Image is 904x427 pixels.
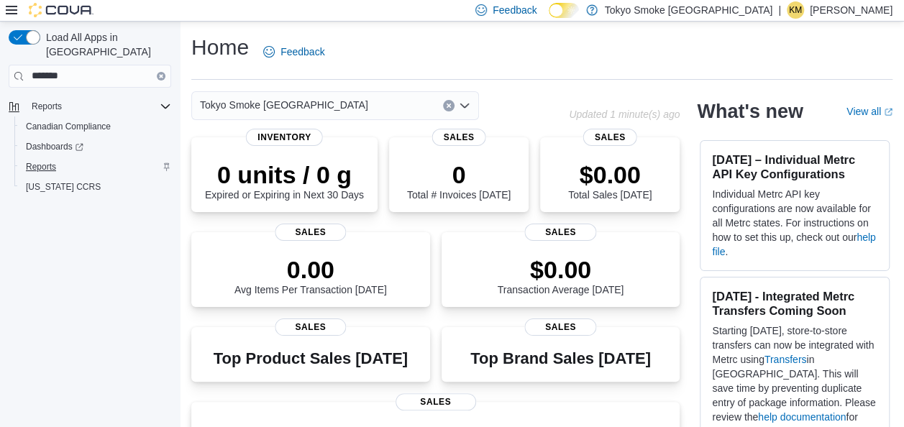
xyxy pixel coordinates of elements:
a: [US_STATE] CCRS [20,178,106,196]
div: Avg Items Per Transaction [DATE] [234,255,387,295]
a: Dashboards [20,138,89,155]
span: Sales [525,318,596,336]
span: Sales [583,129,637,146]
button: Clear input [157,72,165,81]
span: Feedback [493,3,537,17]
h3: Top Brand Sales [DATE] [470,350,651,367]
span: Feedback [280,45,324,59]
p: Updated 1 minute(s) ago [569,109,680,120]
span: Dashboards [26,141,83,152]
span: Inventory [246,129,323,146]
button: Canadian Compliance [14,116,177,137]
span: Reports [26,161,56,173]
span: Sales [275,224,346,241]
p: 0 [407,160,511,189]
a: View allExternal link [846,106,892,117]
span: KM [789,1,802,19]
button: [US_STATE] CCRS [14,177,177,197]
span: Washington CCRS [20,178,171,196]
span: Dashboards [20,138,171,155]
p: Tokyo Smoke [GEOGRAPHIC_DATA] [605,1,773,19]
a: Dashboards [14,137,177,157]
span: Canadian Compliance [26,121,111,132]
h3: [DATE] - Integrated Metrc Transfers Coming Soon [712,289,877,318]
p: $0.00 [498,255,624,284]
span: Sales [275,318,346,336]
span: Sales [432,129,486,146]
button: Open list of options [459,100,470,111]
a: Transfers [764,354,807,365]
button: Reports [3,96,177,116]
img: Cova [29,3,93,17]
p: 0 units / 0 g [205,160,364,189]
div: Total # Invoices [DATE] [407,160,511,201]
span: [US_STATE] CCRS [26,181,101,193]
a: Reports [20,158,62,175]
span: Load All Apps in [GEOGRAPHIC_DATA] [40,30,171,59]
div: Expired or Expiring in Next 30 Days [205,160,364,201]
p: Individual Metrc API key configurations are now available for all Metrc states. For instructions ... [712,187,877,259]
p: [PERSON_NAME] [810,1,892,19]
p: 0.00 [234,255,387,284]
button: Reports [26,98,68,115]
h2: What's new [697,100,803,123]
svg: External link [884,108,892,116]
span: Sales [396,393,476,410]
span: Tokyo Smoke [GEOGRAPHIC_DATA] [200,96,368,114]
button: Clear input [443,100,455,111]
a: Feedback [257,37,330,66]
p: $0.00 [568,160,652,189]
a: help documentation [758,411,846,423]
h1: Home [191,33,249,62]
div: Transaction Average [DATE] [498,255,624,295]
span: Reports [26,98,171,115]
nav: Complex example [9,91,171,234]
h3: [DATE] – Individual Metrc API Key Configurations [712,152,877,181]
a: Canadian Compliance [20,118,117,135]
div: Total Sales [DATE] [568,160,652,201]
span: Reports [32,101,62,112]
span: Canadian Compliance [20,118,171,135]
span: Sales [525,224,596,241]
p: | [778,1,781,19]
a: help file [712,231,875,257]
span: Reports [20,158,171,175]
h3: Top Product Sales [DATE] [214,350,408,367]
button: Reports [14,157,177,177]
input: Dark Mode [549,3,579,18]
div: Krista Maitland [787,1,804,19]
